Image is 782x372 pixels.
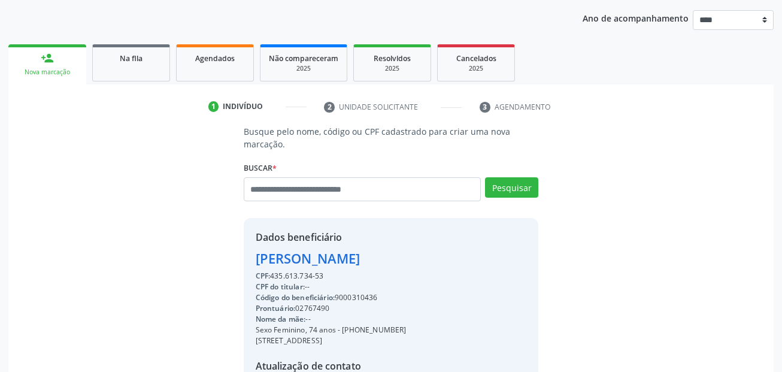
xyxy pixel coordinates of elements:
div: 1 [208,101,219,112]
span: Prontuário: [256,303,296,313]
span: Na fila [120,53,143,63]
span: Agendados [195,53,235,63]
label: Buscar [244,159,277,177]
p: Busque pelo nome, código ou CPF cadastrado para criar uma nova marcação. [244,125,539,150]
div: 435.613.734-53 [256,271,407,282]
div: 2025 [269,64,338,73]
p: Ano de acompanhamento [583,10,689,25]
div: [STREET_ADDRESS] [256,335,407,346]
div: person_add [41,52,54,65]
div: [PERSON_NAME] [256,249,407,268]
div: 02767490 [256,303,407,314]
div: Indivíduo [223,101,263,112]
div: Dados beneficiário [256,230,407,244]
div: 9000310436 [256,292,407,303]
span: CPF: [256,271,271,281]
button: Pesquisar [485,177,538,198]
span: Código do beneficiário: [256,292,335,303]
span: Resolvidos [374,53,411,63]
div: Nova marcação [17,68,78,77]
div: -- [256,314,407,325]
span: Nome da mãe: [256,314,306,324]
span: Cancelados [456,53,496,63]
div: Sexo Feminino, 74 anos - [PHONE_NUMBER] [256,325,407,335]
span: CPF do titular: [256,282,305,292]
span: Não compareceram [269,53,338,63]
div: 2025 [362,64,422,73]
div: -- [256,282,407,292]
div: 2025 [446,64,506,73]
